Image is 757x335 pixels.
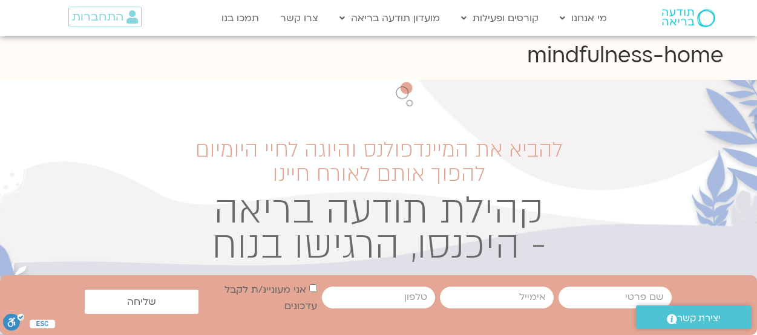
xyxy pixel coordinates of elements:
[107,194,650,263] h1: קהילת תודעה בריאה - היכנסו, הרגישו בנוח
[224,283,317,313] label: אני מעוניינ/ת לקבל עדכונים
[274,7,324,30] a: צרו קשר
[333,7,446,30] a: מועדון תודעה בריאה
[554,7,613,30] a: מי אנחנו
[455,7,545,30] a: קורסים ופעילות
[636,305,751,329] a: יצירת קשר
[34,41,724,70] h1: mindfulness-home
[68,7,142,27] a: התחברות
[107,138,650,186] h1: להביא את המיינדפולנס והיוגה לחיי היומיום להפוך אותם לאורח חיינו
[322,287,436,308] input: מותר להשתמש רק במספרים ותווי טלפון (#, -, *, וכו').
[215,7,265,30] a: תמכו בנו
[85,290,198,314] button: שליחה
[127,296,156,307] span: שליחה
[677,310,721,327] span: יצירת קשר
[85,281,672,320] form: טופס חדש
[662,9,715,27] img: תודעה בריאה
[72,10,123,24] span: התחברות
[559,287,672,308] input: שם פרטי
[440,287,554,308] input: אימייל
